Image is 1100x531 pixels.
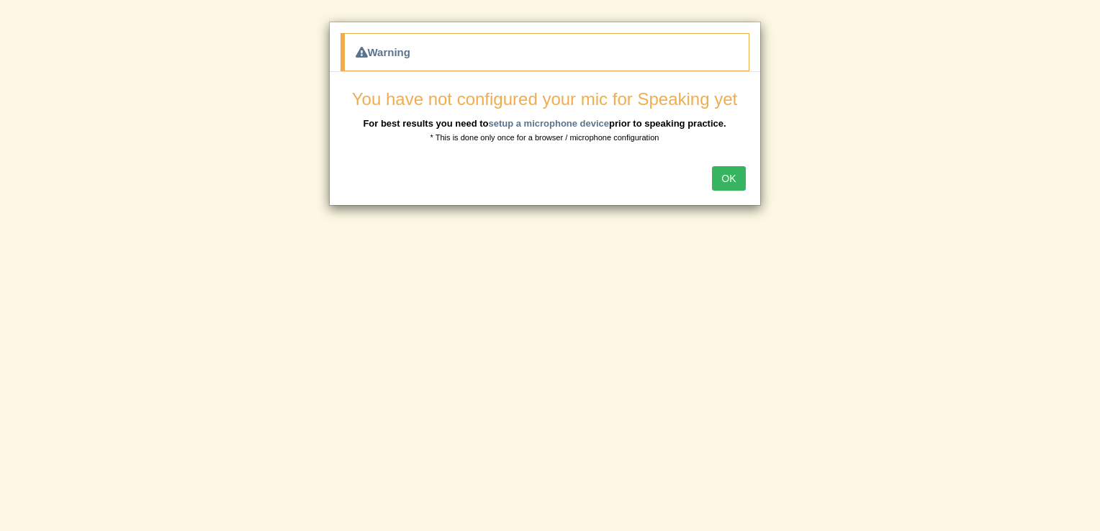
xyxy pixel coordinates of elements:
small: * This is done only once for a browser / microphone configuration [430,133,659,142]
a: setup a microphone device [488,118,609,129]
button: OK [712,166,745,191]
div: Warning [341,33,749,71]
span: You have not configured your mic for Speaking yet [352,89,737,109]
b: For best results you need to prior to speaking practice. [363,118,726,129]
